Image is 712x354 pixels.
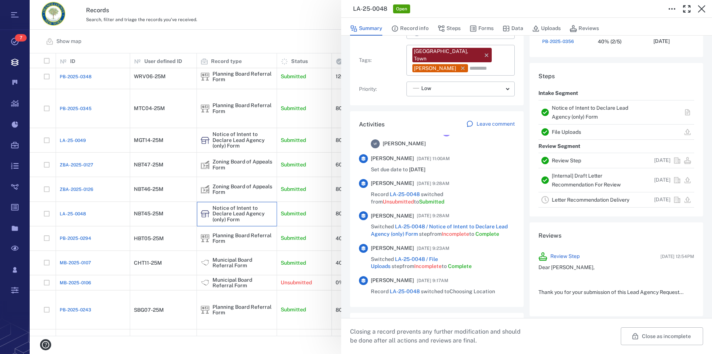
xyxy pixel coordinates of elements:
[538,140,580,153] p: Review Segment
[371,155,414,162] span: [PERSON_NAME]
[371,288,495,295] span: Record switched to
[417,179,449,188] span: [DATE] 9:28AM
[350,21,382,36] button: Summary
[359,57,403,64] p: Tags :
[371,256,438,269] a: LA-25-0048 / File Uploads
[371,245,414,252] span: [PERSON_NAME]
[653,38,670,45] p: [DATE]
[552,129,581,135] a: File Uploads
[530,63,703,222] div: StepsIntake SegmentNotice of Intent to Declare Lead Agency (only) FormFile UploadsReview SegmentR...
[350,111,524,313] div: ActivitiesLeave commentRecordowner changed fromLALand Use AccounttoVF[PERSON_NAME][PERSON_NAME][D...
[414,263,442,269] span: Incomplete
[371,139,380,148] div: V F
[542,38,574,45] a: PB-2025-0356
[371,166,425,173] span: Set due date to
[390,288,420,294] a: LA-25-0048
[598,39,622,44] div: 40% (2/5)
[371,277,414,284] span: [PERSON_NAME]
[417,154,450,163] span: [DATE] 11:00AM
[552,158,581,163] a: Review Step
[475,231,499,237] span: Complete
[477,120,515,128] p: Leave comment
[538,289,694,296] p: Thank you for your submission of this Lead Agency Request...
[395,6,409,12] span: Open
[654,157,670,164] p: [DATE]
[371,212,414,220] span: [PERSON_NAME]
[532,21,561,36] button: Uploads
[353,4,387,13] h3: LA-25-0048
[419,199,444,205] span: Submitted
[654,196,670,204] p: [DATE]
[17,5,31,12] span: Help
[390,191,420,197] a: LA-25-0048
[552,105,628,120] a: Notice of Intent to Declare Lead Agency (only) Form
[538,87,578,100] p: Intake Segment
[371,223,515,238] span: Switched step from to
[359,86,403,93] p: Priority :
[371,256,515,270] span: Switched step from to
[371,224,508,237] a: LA-25-0048 / Notice of Intent to Declare Lead Agency (only) Form
[552,197,629,203] a: Letter Recommendation Delivery
[383,140,426,148] span: [PERSON_NAME]
[448,263,472,269] span: Complete
[533,246,700,307] div: Review Step[DATE] 12:54PMDear [PERSON_NAME], Thank you for your submission of this Lead Agency Re...
[621,327,703,345] button: Close as incomplete
[409,166,425,172] span: [DATE]
[15,34,27,42] span: 7
[530,222,703,322] div: ReviewsReview Step[DATE] 12:54PMDear [PERSON_NAME], Thank you for your submission of this Lead Ag...
[359,120,385,129] h6: Activities
[350,327,527,345] p: Closing a record prevents any further modification and should be done after all actions and revie...
[371,180,414,187] span: [PERSON_NAME]
[654,176,670,184] p: [DATE]
[550,253,580,260] a: Review Step
[438,21,461,36] button: Steps
[694,1,709,16] button: Close
[538,231,694,240] h6: Reviews
[538,264,694,271] p: Dear [PERSON_NAME],
[442,231,469,237] span: Incomplete
[417,244,449,253] span: [DATE] 9:23AM
[679,1,694,16] button: Toggle Fullscreen
[414,48,480,62] div: [GEOGRAPHIC_DATA], Town
[421,85,431,92] span: Low
[383,199,414,205] span: Unsubmitted
[466,120,515,129] a: Leave comment
[469,21,494,36] button: Forms
[391,21,429,36] button: Record info
[371,191,515,205] span: Record switched from to
[660,253,694,260] span: [DATE] 12:54PM
[414,65,456,72] div: [PERSON_NAME]
[502,21,523,36] button: Data
[570,21,599,36] button: Reviews
[449,288,495,294] span: Choosing Location
[552,173,621,188] a: [Internal] Draft Letter Recommendation For Review
[538,72,694,81] h6: Steps
[417,211,449,220] span: [DATE] 9:28AM
[665,1,679,16] button: Toggle to Edit Boxes
[417,276,448,285] span: [DATE] 9:17AM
